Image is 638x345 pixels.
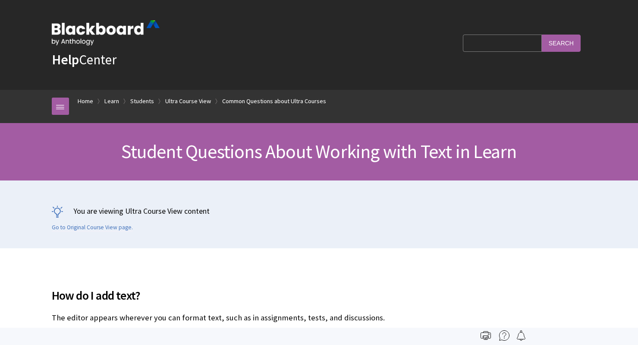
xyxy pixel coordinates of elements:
h2: How do I add text? [52,276,587,304]
img: Blackboard by Anthology [52,20,160,45]
a: Learn [104,96,119,107]
input: Search [542,35,581,51]
p: The editor appears wherever you can format text, such as in assignments, tests, and discussions. [52,312,587,323]
strong: Help [52,51,79,68]
a: Ultra Course View [165,96,211,107]
a: Common Questions about Ultra Courses [222,96,326,107]
img: More help [499,330,509,341]
img: Print [481,330,491,341]
span: Student Questions About Working with Text in Learn [121,139,516,163]
a: Home [78,96,93,107]
a: Students [130,96,154,107]
a: HelpCenter [52,51,116,68]
img: Follow this page [516,330,526,341]
a: Go to Original Course View page. [52,224,133,231]
p: You are viewing Ultra Course View content [52,206,587,216]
